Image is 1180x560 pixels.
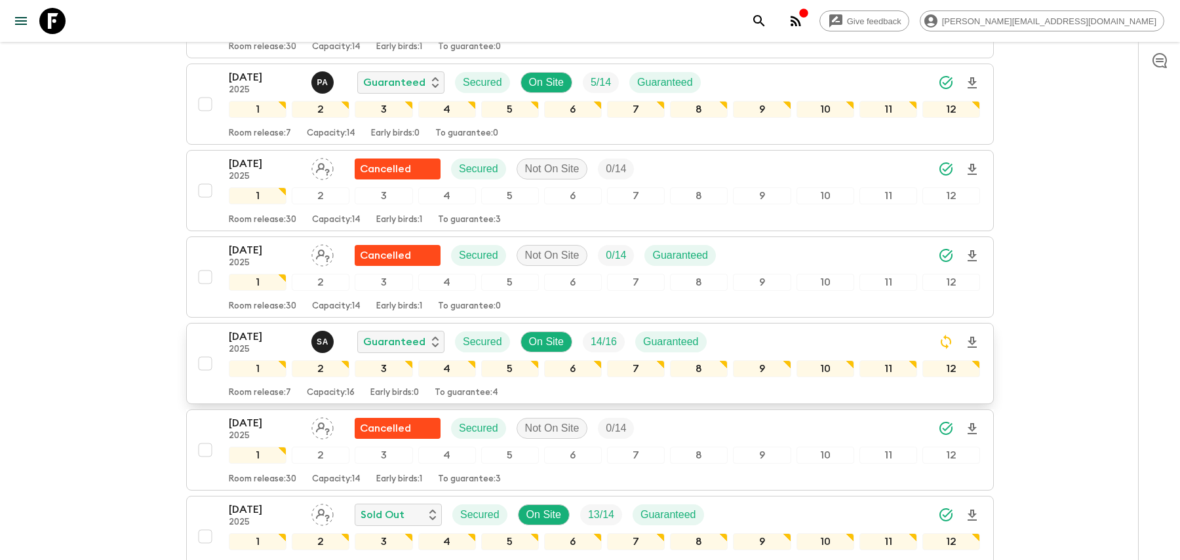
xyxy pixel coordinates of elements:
p: Capacity: 14 [312,301,361,312]
div: 8 [670,447,728,464]
span: Assign pack leader [311,421,334,432]
svg: Synced Successfully [938,507,954,523]
p: P A [317,77,328,88]
p: Room release: 7 [229,128,291,139]
p: On Site [529,75,564,90]
span: Assign pack leader [311,248,334,259]
p: Early birds: 1 [376,215,422,225]
div: Not On Site [517,245,588,266]
p: Early birds: 1 [376,301,422,312]
div: Secured [451,159,506,179]
p: 2025 [229,258,301,269]
div: 12 [922,101,980,118]
div: 12 [922,360,980,377]
p: Secured [459,420,498,436]
div: [PERSON_NAME][EMAIL_ADDRESS][DOMAIN_NAME] [920,10,1164,31]
p: To guarantee: 0 [438,301,501,312]
div: 7 [607,274,665,291]
div: 3 [355,101,412,118]
div: 2 [292,360,349,377]
p: [DATE] [229,415,301,431]
div: 11 [859,360,917,377]
p: 2025 [229,172,301,182]
div: 5 [481,447,539,464]
p: Secured [460,507,500,523]
div: 3 [355,274,412,291]
p: On Site [529,334,564,350]
p: Early birds: 1 [376,42,422,52]
div: 8 [670,101,728,118]
div: 4 [418,101,476,118]
svg: Synced Successfully [938,75,954,90]
p: Cancelled [360,248,411,263]
div: 8 [670,274,728,291]
div: 2 [292,101,349,118]
p: Guaranteed [637,75,693,90]
p: Guaranteed [640,507,696,523]
p: Cancelled [360,420,411,436]
p: Early birds: 0 [371,128,420,139]
p: S A [317,337,328,347]
div: Flash Pack cancellation [355,245,441,266]
div: 6 [544,360,602,377]
svg: Download Onboarding [964,75,980,91]
div: 5 [481,533,539,550]
div: 2 [292,533,349,550]
div: 8 [670,360,728,377]
div: On Site [518,504,570,525]
p: Room release: 7 [229,388,291,398]
div: Secured [451,418,506,439]
p: Secured [463,334,502,350]
div: 11 [859,274,917,291]
p: Room release: 30 [229,42,296,52]
button: SA [311,331,336,353]
div: 6 [544,101,602,118]
p: Not On Site [525,161,580,177]
div: Trip Fill [598,159,634,179]
span: [PERSON_NAME][EMAIL_ADDRESS][DOMAIN_NAME] [935,16,1164,26]
div: 9 [733,360,791,377]
svg: Download Onboarding [964,162,980,177]
div: 4 [418,533,476,550]
span: Give feedback [840,16,909,26]
p: Early birds: 0 [370,388,419,398]
div: 8 [670,187,728,204]
div: Not On Site [517,418,588,439]
div: 9 [733,101,791,118]
div: Trip Fill [598,418,634,439]
div: 1 [229,187,286,204]
div: 5 [481,360,539,377]
p: To guarantee: 3 [438,474,501,485]
p: To guarantee: 4 [435,388,498,398]
div: 6 [544,533,602,550]
p: Guaranteed [643,334,699,350]
span: Assign pack leader [311,162,334,172]
p: Capacity: 14 [312,215,361,225]
div: 11 [859,187,917,204]
svg: Download Onboarding [964,421,980,437]
div: Secured [455,72,510,93]
p: Not On Site [525,420,580,436]
div: 7 [607,533,665,550]
p: Capacity: 16 [307,388,355,398]
svg: Synced Successfully [938,248,954,263]
div: 1 [229,533,286,550]
div: 10 [796,447,854,464]
p: On Site [526,507,561,523]
p: Not On Site [525,248,580,263]
div: Trip Fill [583,331,625,352]
p: [DATE] [229,156,301,172]
div: 4 [418,274,476,291]
div: 9 [733,274,791,291]
p: To guarantee: 0 [435,128,498,139]
div: Trip Fill [598,245,634,266]
div: 3 [355,533,412,550]
button: [DATE]2025Assign pack leaderFlash Pack cancellationSecuredNot On SiteTrip FillGuaranteed123456789... [186,236,994,318]
button: menu [8,8,34,34]
p: Sold Out [361,507,404,523]
button: PA [311,71,336,94]
p: To guarantee: 0 [438,42,501,52]
div: 5 [481,187,539,204]
div: 3 [355,187,412,204]
svg: Download Onboarding [964,335,980,350]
